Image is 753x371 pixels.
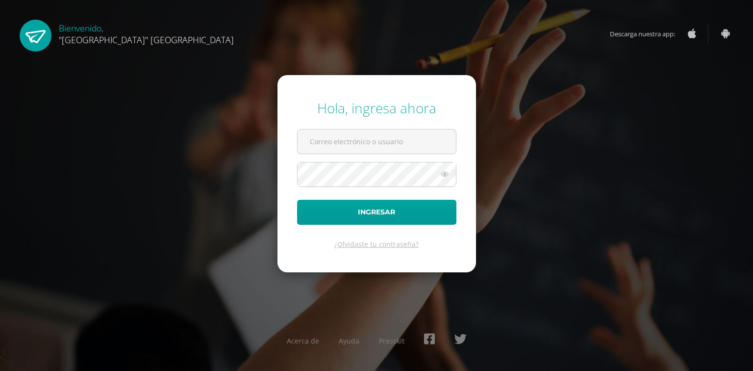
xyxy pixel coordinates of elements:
a: Acerca de [287,336,319,345]
a: Presskit [379,336,404,345]
a: Ayuda [339,336,359,345]
span: "[GEOGRAPHIC_DATA]" [GEOGRAPHIC_DATA] [59,34,234,46]
div: Bienvenido, [59,20,234,46]
span: Descarga nuestra app: [610,25,685,43]
a: ¿Olvidaste tu contraseña? [334,239,419,249]
button: Ingresar [297,200,456,225]
input: Correo electrónico o usuario [298,130,456,154]
div: Hola, ingresa ahora [297,99,456,117]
